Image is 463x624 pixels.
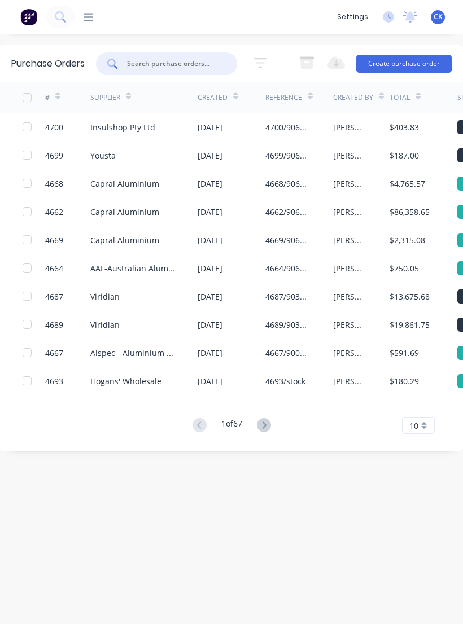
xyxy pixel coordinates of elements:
div: [DATE] [198,150,222,161]
div: [PERSON_NAME] [333,291,367,302]
div: $19,861.75 [390,319,430,331]
div: Capral Aluminium [90,206,159,218]
div: Reference [265,93,302,103]
div: 4687 [45,291,63,302]
div: Capral Aluminium [90,234,159,246]
div: $750.05 [390,262,419,274]
div: [PERSON_NAME] [333,319,367,331]
div: [DATE] [198,375,222,387]
div: [PERSON_NAME] [333,234,367,246]
div: [DATE] [198,234,222,246]
div: [PERSON_NAME] [333,178,367,190]
div: 4664 [45,262,63,274]
div: [DATE] [198,291,222,302]
div: 4700 [45,121,63,133]
div: $187.00 [390,150,419,161]
div: [PERSON_NAME] [333,375,367,387]
div: [DATE] [198,319,222,331]
div: [PERSON_NAME] [333,262,367,274]
div: [PERSON_NAME] [333,206,367,218]
div: $13,675.68 [390,291,430,302]
div: [DATE] [198,121,222,133]
div: 4668 [45,178,63,190]
div: 4693 [45,375,63,387]
div: [DATE] [198,206,222,218]
div: $4,765.57 [390,178,425,190]
div: [DATE] [198,178,222,190]
div: Viridian [90,291,120,302]
div: $86,358.65 [390,206,430,218]
div: [PERSON_NAME] [333,150,367,161]
div: 4669 [45,234,63,246]
div: 4662 [45,206,63,218]
div: Alspec - Aluminium Specialties Group Pty Ltd [90,347,175,359]
div: Viridian [90,319,120,331]
div: 4664/9066.C [265,262,311,274]
div: 4689 [45,319,63,331]
span: CK [434,12,443,22]
div: [PERSON_NAME] [333,347,367,359]
div: settings [331,8,374,25]
div: 4669/9066 [PERSON_NAME].C [265,234,311,246]
div: Created [198,93,228,103]
div: [DATE] [198,347,222,359]
div: 4662/9066 [PERSON_NAME].C [265,206,311,218]
img: Factory [20,8,37,25]
div: 4667/9008 stage 2 [265,347,311,359]
div: AAF-Australian Aluminium Finishing [90,262,175,274]
button: Create purchase order [356,55,452,73]
div: 4700/9066.C [265,121,311,133]
div: $403.83 [390,121,419,133]
div: Yousta [90,150,116,161]
div: 1 of 67 [221,418,242,434]
div: Total [390,93,410,103]
span: 10 [409,420,418,432]
div: Created By [333,93,373,103]
div: [PERSON_NAME] [333,121,367,133]
div: 4687/9037 C Level 3 - Phase 1 [265,291,311,302]
div: 4667 [45,347,63,359]
div: # [45,93,50,103]
div: 4699 [45,150,63,161]
div: 4689/9037 Level 2 Phase 1 [265,319,311,331]
div: Insulshop Pty Ltd [90,121,155,133]
div: 4668/9066 WCC Components phase 1 [265,178,311,190]
input: Search purchase orders... [126,58,220,69]
div: 4699/9066 C [265,150,311,161]
div: Supplier [90,93,120,103]
div: $591.69 [390,347,419,359]
div: [DATE] [198,262,222,274]
div: Hogans' Wholesale [90,375,161,387]
div: $2,315.08 [390,234,425,246]
div: $180.29 [390,375,419,387]
div: Capral Aluminium [90,178,159,190]
div: Purchase Orders [11,57,85,71]
div: 4693/stock [265,375,305,387]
